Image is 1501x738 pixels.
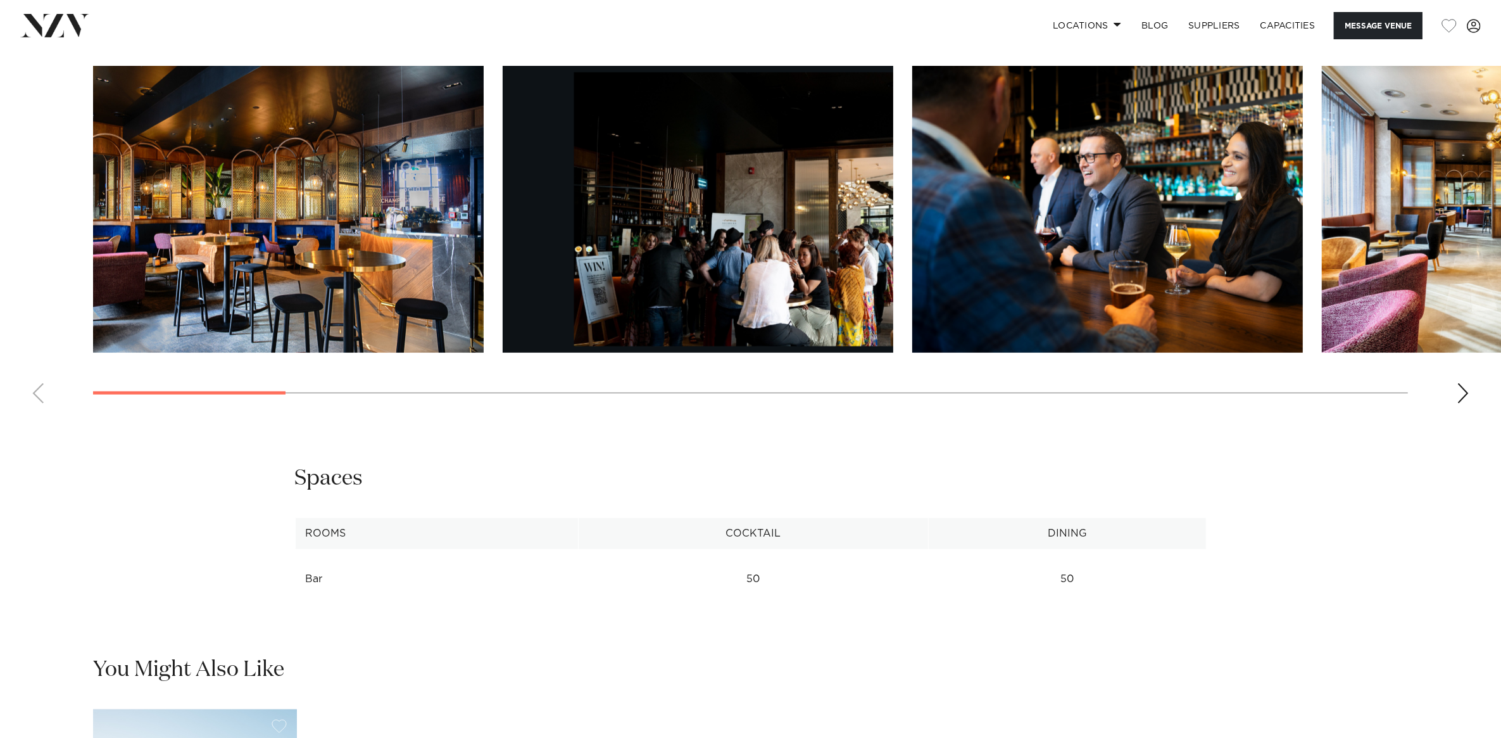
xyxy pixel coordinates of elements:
[295,518,578,549] th: Rooms
[929,564,1206,595] td: 50
[1043,12,1131,39] a: Locations
[1334,12,1422,39] button: Message Venue
[578,518,928,549] th: Cocktail
[1131,12,1178,39] a: BLOG
[578,564,928,595] td: 50
[503,66,893,353] swiper-slide: 2 / 22
[20,14,89,37] img: nzv-logo.png
[93,66,484,353] swiper-slide: 1 / 22
[1250,12,1326,39] a: Capacities
[912,66,1303,353] swiper-slide: 3 / 22
[295,464,363,493] h2: Spaces
[93,656,284,684] h2: You Might Also Like
[929,518,1206,549] th: Dining
[1178,12,1250,39] a: SUPPLIERS
[295,564,578,595] td: Bar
